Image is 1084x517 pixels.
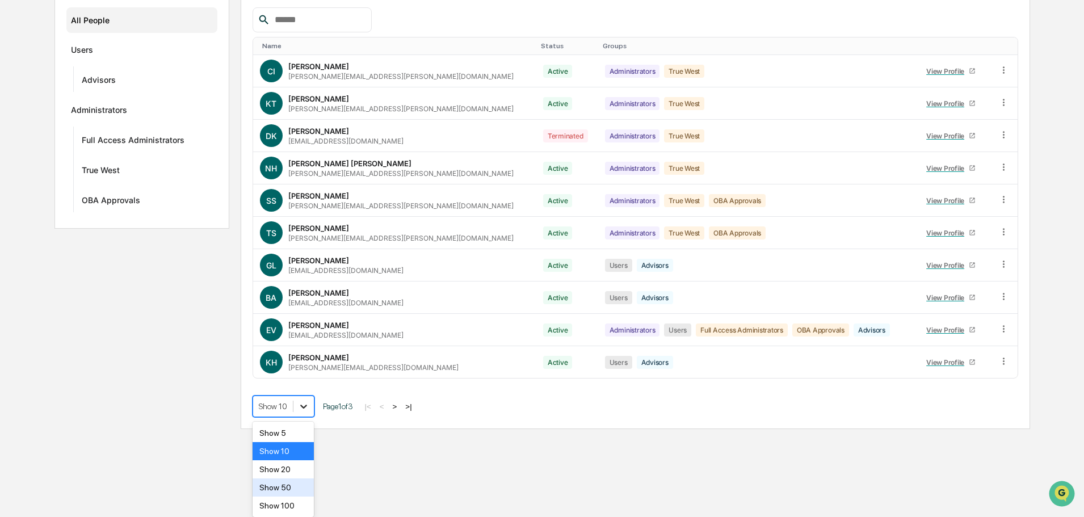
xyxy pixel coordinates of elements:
[71,11,213,30] div: All People
[288,321,349,330] div: [PERSON_NAME]
[605,97,660,110] div: Administrators
[543,65,573,78] div: Active
[266,260,276,270] span: GL
[288,201,514,210] div: [PERSON_NAME][EMAIL_ADDRESS][PERSON_NAME][DOMAIN_NAME]
[323,402,353,411] span: Page 1 of 3
[696,323,788,337] div: Full Access Administrators
[926,261,969,270] div: View Profile
[11,24,207,42] p: How can we help?
[922,127,981,145] a: View Profile
[288,256,349,265] div: [PERSON_NAME]
[922,95,981,112] a: View Profile
[664,97,704,110] div: True West
[11,126,76,135] div: Past conversations
[543,97,573,110] div: Active
[266,196,276,205] span: SS
[11,255,20,264] div: 🔎
[266,228,276,238] span: TS
[113,281,137,290] span: Pylon
[94,154,98,163] span: •
[288,266,404,275] div: [EMAIL_ADDRESS][DOMAIN_NAME]
[265,163,277,173] span: NH
[253,442,314,460] div: Show 10
[82,195,140,209] div: OBA Approvals
[288,353,349,362] div: [PERSON_NAME]
[11,144,30,162] img: Tammy Steffen
[253,460,314,478] div: Show 20
[543,129,588,142] div: Terminated
[926,67,969,75] div: View Profile
[288,104,514,113] div: [PERSON_NAME][EMAIL_ADDRESS][PERSON_NAME][DOMAIN_NAME]
[80,281,137,290] a: Powered byPylon
[11,233,20,242] div: 🖐️
[51,87,186,98] div: Start new chat
[253,478,314,497] div: Show 50
[854,323,890,337] div: Advisors
[1001,42,1012,50] div: Toggle SortBy
[926,229,969,237] div: View Profile
[664,323,691,337] div: Users
[605,129,660,142] div: Administrators
[82,135,184,149] div: Full Access Administrators
[709,226,766,239] div: OBA Approvals
[919,42,988,50] div: Toggle SortBy
[51,98,156,107] div: We're available if you need us!
[926,358,969,367] div: View Profile
[288,94,349,103] div: [PERSON_NAME]
[543,323,573,337] div: Active
[262,42,532,50] div: Toggle SortBy
[543,259,573,272] div: Active
[664,226,704,239] div: True West
[78,228,145,248] a: 🗄️Attestations
[288,72,514,81] div: [PERSON_NAME][EMAIL_ADDRESS][PERSON_NAME][DOMAIN_NAME]
[288,137,404,145] div: [EMAIL_ADDRESS][DOMAIN_NAME]
[24,87,44,107] img: 8933085812038_c878075ebb4cc5468115_72.jpg
[637,291,673,304] div: Advisors
[926,132,969,140] div: View Profile
[176,124,207,137] button: See all
[100,154,124,163] span: [DATE]
[288,224,349,233] div: [PERSON_NAME]
[926,293,969,302] div: View Profile
[664,162,704,175] div: True West
[288,169,514,178] div: [PERSON_NAME][EMAIL_ADDRESS][PERSON_NAME][DOMAIN_NAME]
[266,325,276,335] span: EV
[253,497,314,515] div: Show 100
[402,402,415,411] button: >|
[266,99,276,108] span: KT
[664,194,704,207] div: True West
[792,323,849,337] div: OBA Approvals
[253,424,314,442] div: Show 5
[288,127,349,136] div: [PERSON_NAME]
[82,233,91,242] div: 🗄️
[193,90,207,104] button: Start new chat
[922,62,981,80] a: View Profile
[664,65,704,78] div: True West
[7,249,76,270] a: 🔎Data Lookup
[922,159,981,177] a: View Profile
[266,293,276,302] span: BA
[543,226,573,239] div: Active
[637,259,673,272] div: Advisors
[288,288,349,297] div: [PERSON_NAME]
[922,321,981,339] a: View Profile
[926,196,969,205] div: View Profile
[100,185,124,194] span: [DATE]
[543,291,573,304] div: Active
[922,354,981,371] a: View Profile
[605,65,660,78] div: Administrators
[605,226,660,239] div: Administrators
[288,363,459,372] div: [PERSON_NAME][EMAIL_ADDRESS][DOMAIN_NAME]
[23,254,72,265] span: Data Lookup
[82,165,120,179] div: True West
[266,131,277,141] span: DK
[94,185,98,194] span: •
[1048,480,1078,510] iframe: Open customer support
[266,358,277,367] span: KH
[94,232,141,243] span: Attestations
[71,45,93,58] div: Users
[362,402,375,411] button: |<
[7,228,78,248] a: 🖐️Preclearance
